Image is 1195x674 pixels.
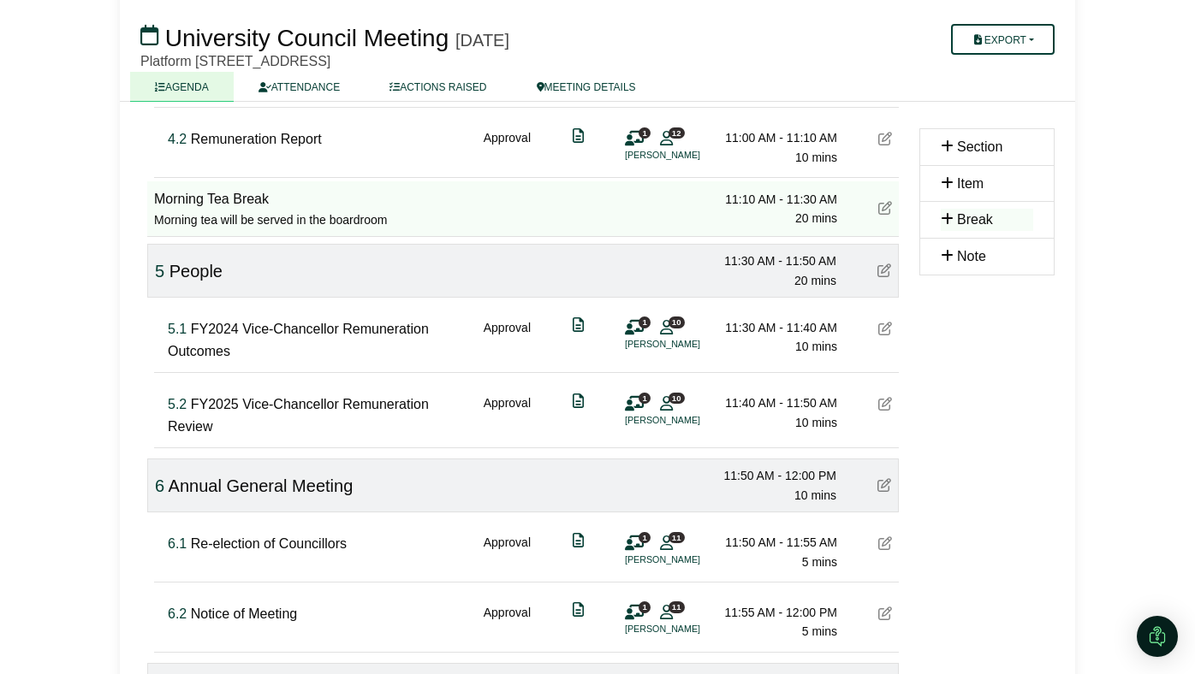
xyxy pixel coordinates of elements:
[169,476,354,495] span: Annual General Meeting
[1137,616,1178,657] div: Open Intercom Messenger
[716,251,836,270] div: 11:30 AM - 11:50 AM
[669,532,685,543] span: 11
[957,212,993,227] span: Break
[716,466,836,485] div: 11:50 AM - 12:00 PM
[365,72,511,102] a: ACTIONS RAISED
[484,318,531,362] div: Approval
[155,262,164,281] span: Click to fine tune number
[669,127,685,139] span: 12
[234,72,365,102] a: ATTENDANCE
[795,416,837,429] span: 10 mins
[168,397,187,411] span: Click to fine tune number
[140,54,330,68] span: Platform [STREET_ADDRESS]
[168,322,187,336] span: Click to fine tune number
[669,393,685,404] span: 10
[484,603,531,641] div: Approval
[168,536,187,551] span: Click to fine tune number
[625,148,753,163] li: [PERSON_NAME]
[957,249,986,263] span: Note
[951,24,1055,55] button: Export
[639,532,651,543] span: 1
[794,488,836,502] span: 10 mins
[639,601,651,612] span: 1
[512,72,661,102] a: MEETING DETAILS
[168,132,187,146] span: Click to fine tune number
[717,533,837,552] div: 11:50 AM - 11:55 AM
[957,139,1002,154] span: Section
[717,393,837,412] div: 11:40 AM - 11:50 AM
[669,316,685,328] span: 10
[639,316,651,328] span: 1
[455,30,509,50] div: [DATE]
[484,128,531,167] div: Approval
[795,340,837,353] span: 10 mins
[957,176,984,191] span: Item
[625,337,753,352] li: [PERSON_NAME]
[795,151,837,164] span: 10 mins
[717,128,837,147] div: 11:00 AM - 11:10 AM
[191,536,347,551] span: Re-election of Councillors
[669,601,685,612] span: 11
[484,393,531,437] div: Approval
[802,624,837,638] span: 5 mins
[717,318,837,337] div: 11:30 AM - 11:40 AM
[191,132,322,146] span: Remuneration Report
[625,553,753,567] li: [PERSON_NAME]
[169,262,223,281] span: People
[130,72,234,102] a: AGENDA
[639,127,651,139] span: 1
[717,190,837,209] div: 11:10 AM - 11:30 AM
[625,622,753,636] li: [PERSON_NAME]
[168,397,429,434] span: FY2025 Vice-Chancellor Remuneration Review
[639,393,651,404] span: 1
[154,192,269,206] span: Morning Tea Break
[795,211,837,225] span: 20 mins
[168,322,429,358] span: FY2024 Vice-Chancellor Remuneration Outcomes
[484,533,531,571] div: Approval
[168,606,187,621] span: Click to fine tune number
[155,476,164,495] span: Click to fine tune number
[165,25,449,51] span: University Council Meeting
[717,603,837,622] div: 11:55 AM - 12:00 PM
[625,413,753,428] li: [PERSON_NAME]
[794,274,836,287] span: 20 mins
[191,606,298,621] span: Notice of Meeting
[802,555,837,569] span: 5 mins
[154,210,387,229] div: Morning tea will be served in the boardroom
